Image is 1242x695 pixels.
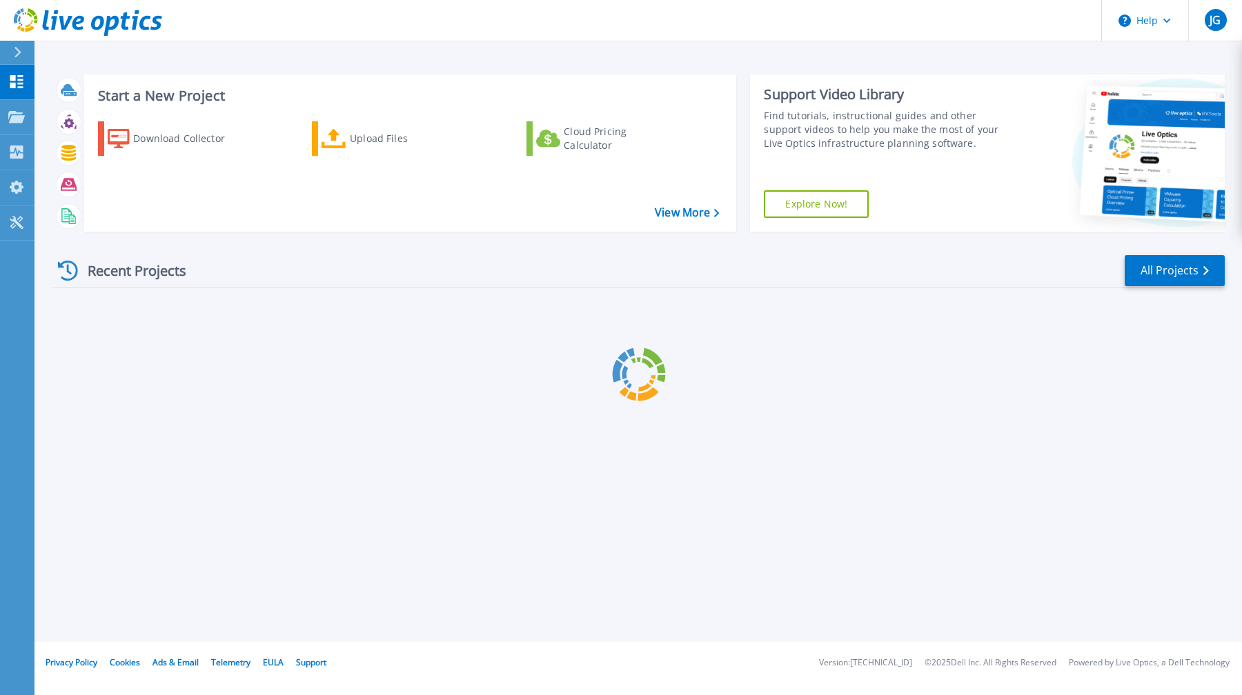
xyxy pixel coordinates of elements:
a: Download Collector [98,121,252,156]
li: © 2025 Dell Inc. All Rights Reserved [925,658,1056,667]
a: Privacy Policy [46,656,97,668]
a: Ads & Email [152,656,199,668]
a: Support [296,656,326,668]
span: JG [1210,14,1221,26]
div: Support Video Library [764,85,1005,103]
li: Version: [TECHNICAL_ID] [819,658,912,667]
a: Telemetry [211,656,250,668]
div: Upload Files [350,125,460,152]
a: All Projects [1125,255,1225,286]
a: EULA [263,656,284,668]
div: Cloud Pricing Calculator [564,125,674,152]
h3: Start a New Project [98,88,719,103]
a: Upload Files [312,121,466,156]
a: Cloud Pricing Calculator [526,121,680,156]
a: Explore Now! [764,190,869,218]
li: Powered by Live Optics, a Dell Technology [1069,658,1230,667]
div: Download Collector [133,125,244,152]
a: View More [655,206,719,219]
a: Cookies [110,656,140,668]
div: Recent Projects [53,254,205,288]
div: Find tutorials, instructional guides and other support videos to help you make the most of your L... [764,109,1005,150]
